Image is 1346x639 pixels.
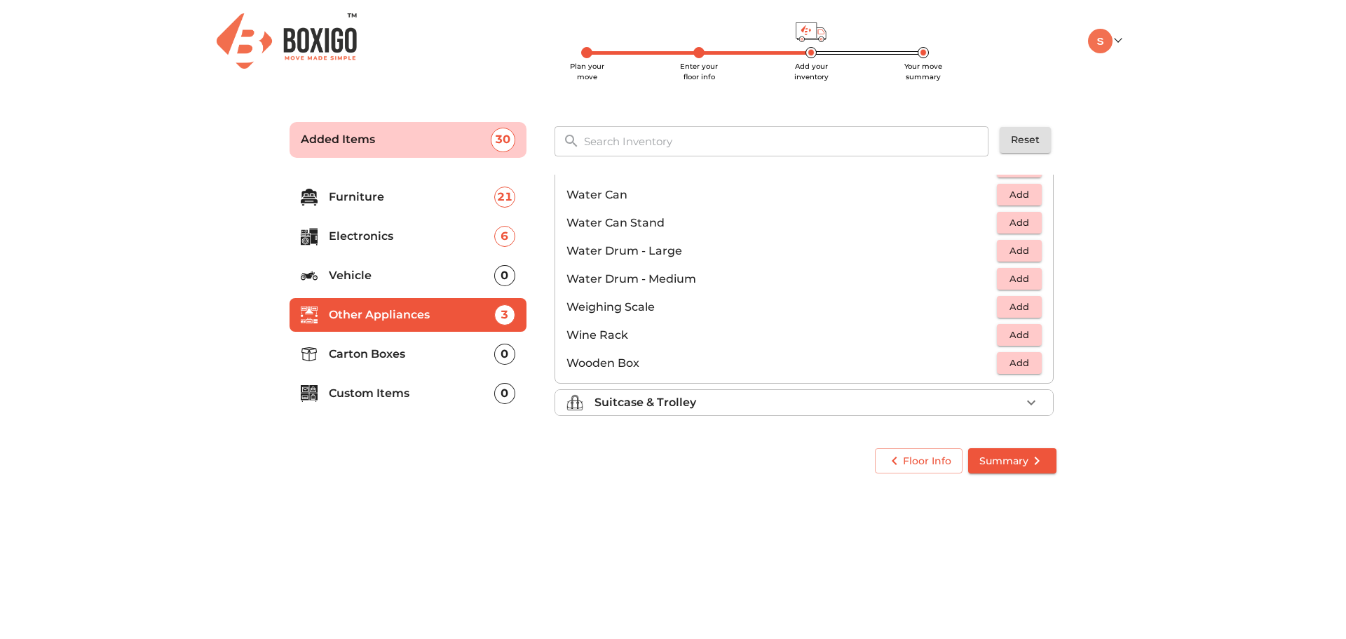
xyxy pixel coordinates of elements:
[217,13,357,69] img: Boxigo
[904,62,942,81] span: Your move summary
[494,383,515,404] div: 0
[566,299,997,316] p: Weighing Scale
[566,215,997,231] p: Water Can Stand
[997,324,1042,346] button: Add
[329,307,494,323] p: Other Appliances
[570,62,604,81] span: Plan your move
[566,394,583,411] img: suitcase_trolley
[566,187,997,203] p: Water Can
[1011,131,1040,149] span: Reset
[1004,187,1035,203] span: Add
[979,452,1045,470] span: Summary
[1004,243,1035,259] span: Add
[566,243,997,260] p: Water Drum - Large
[997,296,1042,318] button: Add
[566,271,997,288] p: Water Drum - Medium
[329,267,494,284] p: Vehicle
[1004,299,1035,315] span: Add
[566,327,997,344] p: Wine Rack
[1004,271,1035,287] span: Add
[794,62,829,81] span: Add your inventory
[1004,327,1035,343] span: Add
[997,240,1042,262] button: Add
[494,265,515,286] div: 0
[301,131,491,148] p: Added Items
[997,352,1042,374] button: Add
[566,355,997,372] p: Wooden Box
[1004,355,1035,371] span: Add
[329,346,494,363] p: Carton Boxes
[491,128,515,152] div: 30
[997,184,1042,206] button: Add
[329,189,494,206] p: Furniture
[680,62,718,81] span: Enter your floor info
[329,385,494,402] p: Custom Items
[494,187,515,208] div: 21
[329,228,494,245] p: Electronics
[494,344,515,365] div: 0
[576,126,998,156] input: Search Inventory
[886,452,951,470] span: Floor Info
[968,448,1056,474] button: Summary
[875,448,963,474] button: Floor Info
[1004,215,1035,231] span: Add
[1000,127,1051,153] button: Reset
[594,394,696,411] p: Suitcase & Trolley
[997,268,1042,290] button: Add
[494,304,515,325] div: 3
[494,226,515,247] div: 6
[997,212,1042,234] button: Add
